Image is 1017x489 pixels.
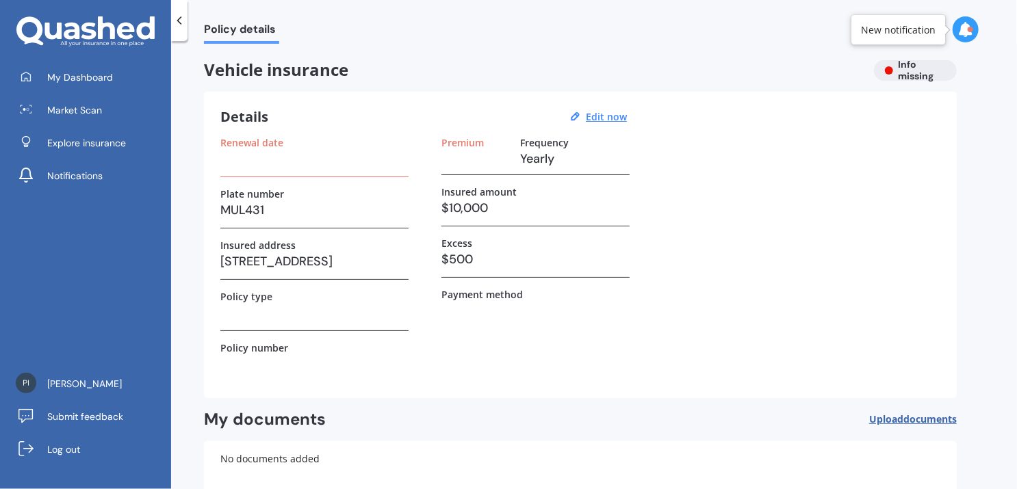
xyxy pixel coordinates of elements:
[903,412,957,425] span: documents
[47,103,102,117] span: Market Scan
[869,414,957,425] span: Upload
[10,162,171,189] a: Notifications
[47,70,113,84] span: My Dashboard
[10,370,171,397] a: [PERSON_NAME]
[10,96,171,124] a: Market Scan
[441,237,472,249] label: Excess
[441,289,523,300] label: Payment method
[520,137,569,148] label: Frequency
[47,410,123,423] span: Submit feedback
[10,129,171,157] a: Explore insurance
[204,409,326,430] h2: My documents
[220,291,272,302] label: Policy type
[441,198,630,218] h3: $10,000
[47,442,80,456] span: Log out
[220,188,284,200] label: Plate number
[10,64,171,91] a: My Dashboard
[220,239,296,251] label: Insured address
[220,251,409,272] h3: [STREET_ADDRESS]
[220,108,268,126] h3: Details
[869,409,957,430] button: Uploaddocuments
[16,373,36,393] img: 0ef094392272897ac2ba1422632efd94
[861,23,936,36] div: New notification
[220,342,288,354] label: Policy number
[47,169,103,183] span: Notifications
[582,111,631,123] button: Edit now
[204,23,279,41] span: Policy details
[586,110,627,123] u: Edit now
[441,186,517,198] label: Insured amount
[204,60,863,80] span: Vehicle insurance
[220,137,283,148] label: Renewal date
[441,137,484,148] label: Premium
[520,148,630,169] h3: Yearly
[47,377,122,391] span: [PERSON_NAME]
[47,136,126,150] span: Explore insurance
[220,200,409,220] h3: MUL431
[441,249,630,269] h3: $500
[10,403,171,430] a: Submit feedback
[10,436,171,463] a: Log out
